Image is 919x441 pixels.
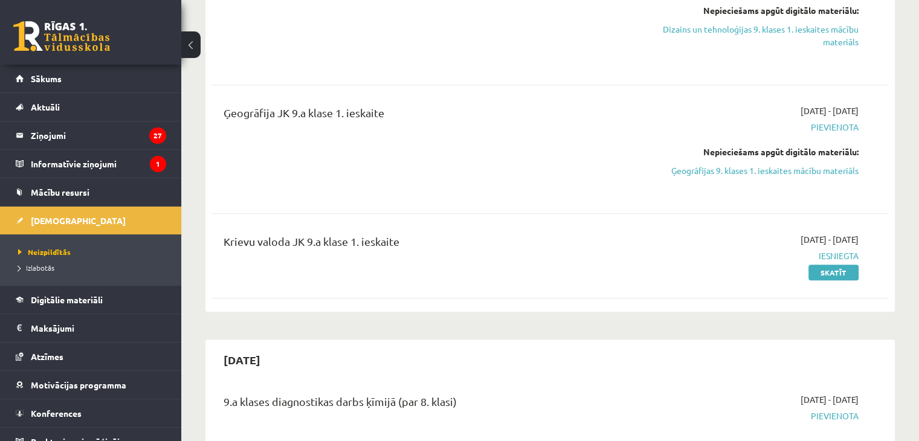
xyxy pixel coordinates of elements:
span: [DATE] - [DATE] [801,233,859,246]
a: Motivācijas programma [16,371,166,399]
a: Atzīmes [16,343,166,370]
a: Digitālie materiāli [16,286,166,314]
span: Konferences [31,408,82,419]
div: Nepieciešams apgūt digitālo materiālu: [659,146,859,158]
span: Aktuāli [31,101,60,112]
a: Skatīt [808,265,859,280]
i: 1 [150,156,166,172]
div: Ģeogrāfija JK 9.a klase 1. ieskaite [224,105,641,127]
a: Maksājumi [16,314,166,342]
span: Atzīmes [31,351,63,362]
div: Krievu valoda JK 9.a klase 1. ieskaite [224,233,641,256]
a: Aktuāli [16,93,166,121]
a: Izlabotās [18,262,169,273]
a: Konferences [16,399,166,427]
span: Iesniegta [659,249,859,262]
a: Ziņojumi27 [16,121,166,149]
a: Informatīvie ziņojumi1 [16,150,166,178]
a: Rīgas 1. Tālmācības vidusskola [13,21,110,51]
span: [DEMOGRAPHIC_DATA] [31,215,126,226]
span: Motivācijas programma [31,379,126,390]
span: [DATE] - [DATE] [801,105,859,117]
a: Neizpildītās [18,246,169,257]
a: Sākums [16,65,166,92]
span: Izlabotās [18,263,54,272]
legend: Maksājumi [31,314,166,342]
legend: Informatīvie ziņojumi [31,150,166,178]
span: Digitālie materiāli [31,294,103,305]
div: 9.a klases diagnostikas darbs ķīmijā (par 8. klasi) [224,393,641,416]
a: Mācību resursi [16,178,166,206]
legend: Ziņojumi [31,121,166,149]
a: Dizains un tehnoloģijas 9. klases 1. ieskaites mācību materiāls [659,23,859,48]
span: Pievienota [659,121,859,134]
a: [DEMOGRAPHIC_DATA] [16,207,166,234]
h2: [DATE] [211,346,272,374]
span: Mācību resursi [31,187,89,198]
i: 27 [149,127,166,144]
div: Nepieciešams apgūt digitālo materiālu: [659,4,859,17]
span: [DATE] - [DATE] [801,393,859,406]
span: Neizpildītās [18,247,71,257]
a: Ģeogrāfijas 9. klases 1. ieskaites mācību materiāls [659,164,859,177]
span: Sākums [31,73,62,84]
span: Pievienota [659,410,859,422]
